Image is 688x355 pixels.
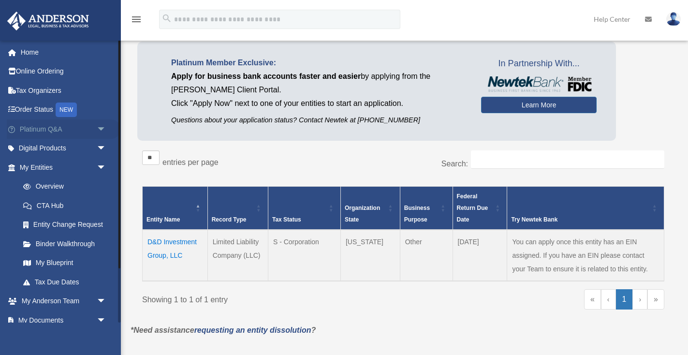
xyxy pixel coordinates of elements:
[143,186,208,230] th: Entity Name: Activate to invert sorting
[97,119,116,139] span: arrow_drop_down
[207,230,268,281] td: Limited Liability Company (LLC)
[400,186,453,230] th: Business Purpose: Activate to sort
[171,70,467,97] p: by applying from the [PERSON_NAME] Client Portal.
[171,72,361,80] span: Apply for business bank accounts faster and easier
[481,97,597,113] a: Learn More
[400,230,453,281] td: Other
[7,81,121,100] a: Tax Organizers
[507,186,664,230] th: Try Newtek Bank : Activate to sort
[7,62,121,81] a: Online Ordering
[171,56,467,70] p: Platinum Member Exclusive:
[143,230,208,281] td: D&D Investment Group, LLC
[666,12,681,26] img: User Pic
[340,186,400,230] th: Organization State: Activate to sort
[268,230,340,281] td: S - Corporation
[14,253,116,273] a: My Blueprint
[14,177,111,196] a: Overview
[511,214,649,225] div: Try Newtek Bank
[142,289,396,307] div: Showing 1 to 1 of 1 entry
[486,76,592,92] img: NewtekBankLogoSM.png
[131,326,316,334] em: *Need assistance ?
[632,289,647,310] a: Next
[616,289,633,310] a: 1
[131,14,142,25] i: menu
[7,158,116,177] a: My Entitiesarrow_drop_down
[345,205,380,223] span: Organization State
[481,56,597,72] span: In Partnership With...
[7,311,121,330] a: My Documentsarrow_drop_down
[212,216,247,223] span: Record Type
[14,215,116,235] a: Entity Change Request
[97,292,116,311] span: arrow_drop_down
[4,12,92,30] img: Anderson Advisors Platinum Portal
[457,193,488,223] span: Federal Return Due Date
[97,139,116,159] span: arrow_drop_down
[14,272,116,292] a: Tax Due Dates
[171,114,467,126] p: Questions about your application status? Contact Newtek at [PHONE_NUMBER]
[162,158,219,166] label: entries per page
[507,230,664,281] td: You can apply once this entity has an EIN assigned. If you have an EIN please contact your Team t...
[97,311,116,330] span: arrow_drop_down
[161,13,172,24] i: search
[207,186,268,230] th: Record Type: Activate to sort
[601,289,616,310] a: Previous
[7,119,121,139] a: Platinum Q&Aarrow_drop_down
[7,139,121,158] a: Digital Productsarrow_drop_down
[453,186,507,230] th: Federal Return Due Date: Activate to sort
[584,289,601,310] a: First
[146,216,180,223] span: Entity Name
[7,43,121,62] a: Home
[441,160,468,168] label: Search:
[272,216,301,223] span: Tax Status
[268,186,340,230] th: Tax Status: Activate to sort
[171,97,467,110] p: Click "Apply Now" next to one of your entities to start an application.
[194,326,311,334] a: requesting an entity dissolution
[647,289,664,310] a: Last
[7,100,121,120] a: Order StatusNEW
[404,205,430,223] span: Business Purpose
[340,230,400,281] td: [US_STATE]
[131,17,142,25] a: menu
[97,158,116,177] span: arrow_drop_down
[14,196,116,215] a: CTA Hub
[7,292,121,311] a: My Anderson Teamarrow_drop_down
[453,230,507,281] td: [DATE]
[56,103,77,117] div: NEW
[14,234,116,253] a: Binder Walkthrough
